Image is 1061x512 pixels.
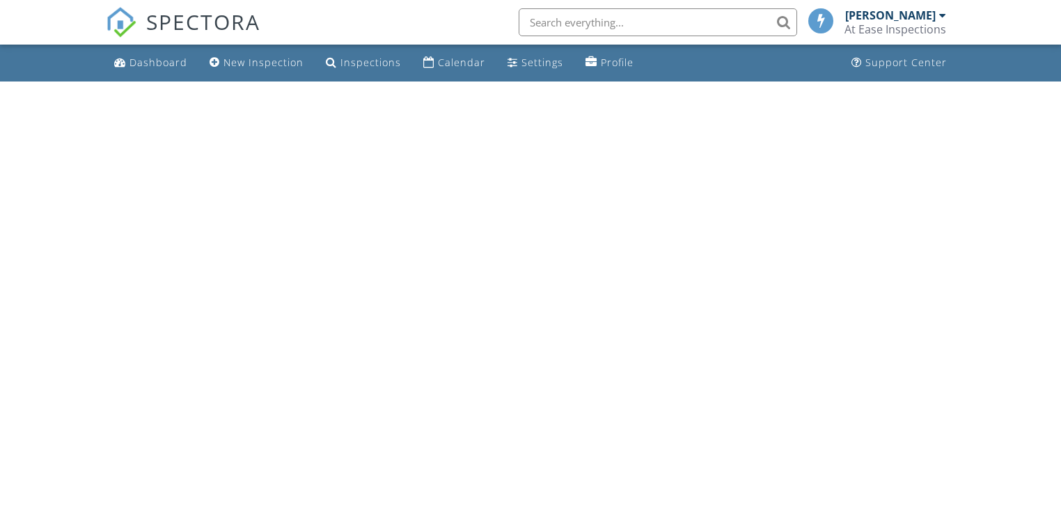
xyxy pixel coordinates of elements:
[418,50,491,76] a: Calendar
[519,8,797,36] input: Search everything...
[223,56,304,69] div: New Inspection
[106,7,136,38] img: The Best Home Inspection Software - Spectora
[340,56,401,69] div: Inspections
[844,22,946,36] div: At Ease Inspections
[865,56,947,69] div: Support Center
[502,50,569,76] a: Settings
[320,50,407,76] a: Inspections
[521,56,563,69] div: Settings
[109,50,193,76] a: Dashboard
[129,56,187,69] div: Dashboard
[438,56,485,69] div: Calendar
[845,8,936,22] div: [PERSON_NAME]
[846,50,952,76] a: Support Center
[204,50,309,76] a: New Inspection
[601,56,634,69] div: Profile
[106,19,260,48] a: SPECTORA
[580,50,639,76] a: Profile
[146,7,260,36] span: SPECTORA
